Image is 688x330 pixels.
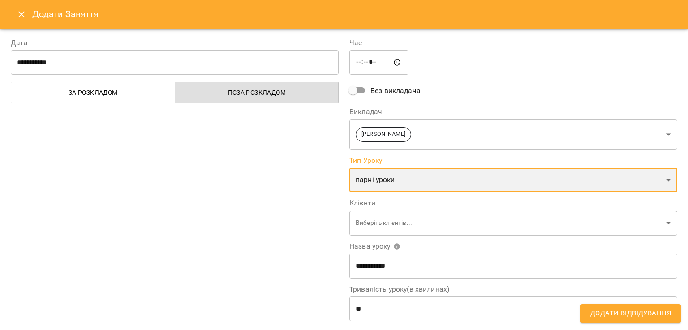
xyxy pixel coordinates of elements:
[349,157,677,164] label: Тип Уроку
[349,39,677,47] label: Час
[349,243,400,250] span: Назва уроку
[11,82,175,103] button: За розкладом
[349,119,677,150] div: [PERSON_NAME]
[181,87,334,98] span: Поза розкладом
[11,4,32,25] button: Close
[590,308,671,319] span: Додати Відвідування
[32,7,677,21] h6: Додати Заняття
[356,219,663,228] p: Виберіть клієнтів...
[580,304,681,323] button: Додати Відвідування
[356,130,411,139] span: [PERSON_NAME]
[11,39,339,47] label: Дата
[349,286,677,293] label: Тривалість уроку(в хвилинах)
[349,168,677,193] div: парні уроки
[349,199,677,207] label: Клієнти
[349,210,677,236] div: Виберіть клієнтів...
[349,108,677,115] label: Викладачі
[175,82,339,103] button: Поза розкладом
[17,87,170,98] span: За розкладом
[370,85,421,96] span: Без викладача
